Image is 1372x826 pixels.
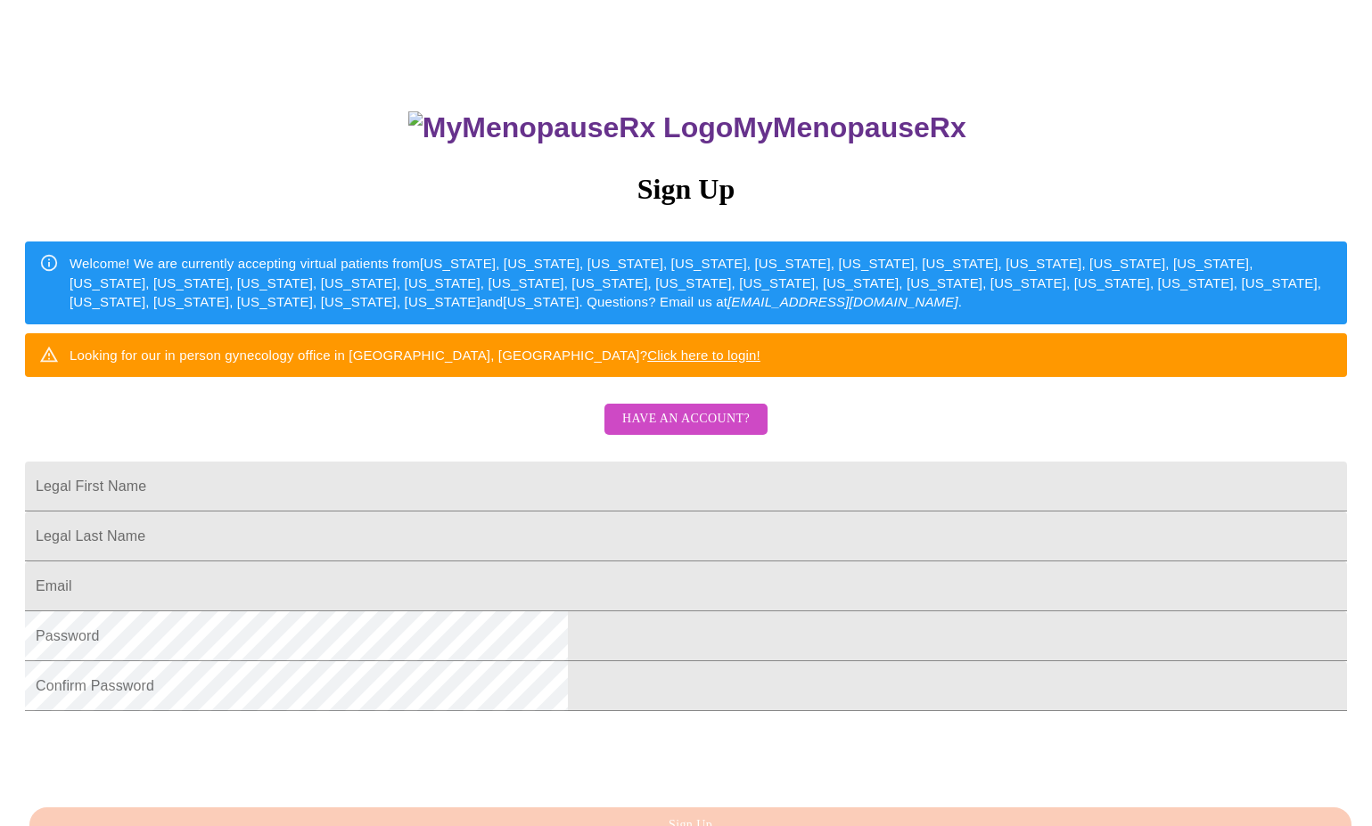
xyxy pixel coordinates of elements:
[622,408,750,430] span: Have an account?
[604,404,768,435] button: Have an account?
[70,247,1333,318] div: Welcome! We are currently accepting virtual patients from [US_STATE], [US_STATE], [US_STATE], [US...
[25,720,296,789] iframe: reCAPTCHA
[28,111,1348,144] h3: MyMenopauseRx
[600,423,772,438] a: Have an account?
[25,173,1347,206] h3: Sign Up
[647,348,760,363] a: Click here to login!
[70,339,760,372] div: Looking for our in person gynecology office in [GEOGRAPHIC_DATA], [GEOGRAPHIC_DATA]?
[727,294,958,309] em: [EMAIL_ADDRESS][DOMAIN_NAME]
[408,111,733,144] img: MyMenopauseRx Logo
